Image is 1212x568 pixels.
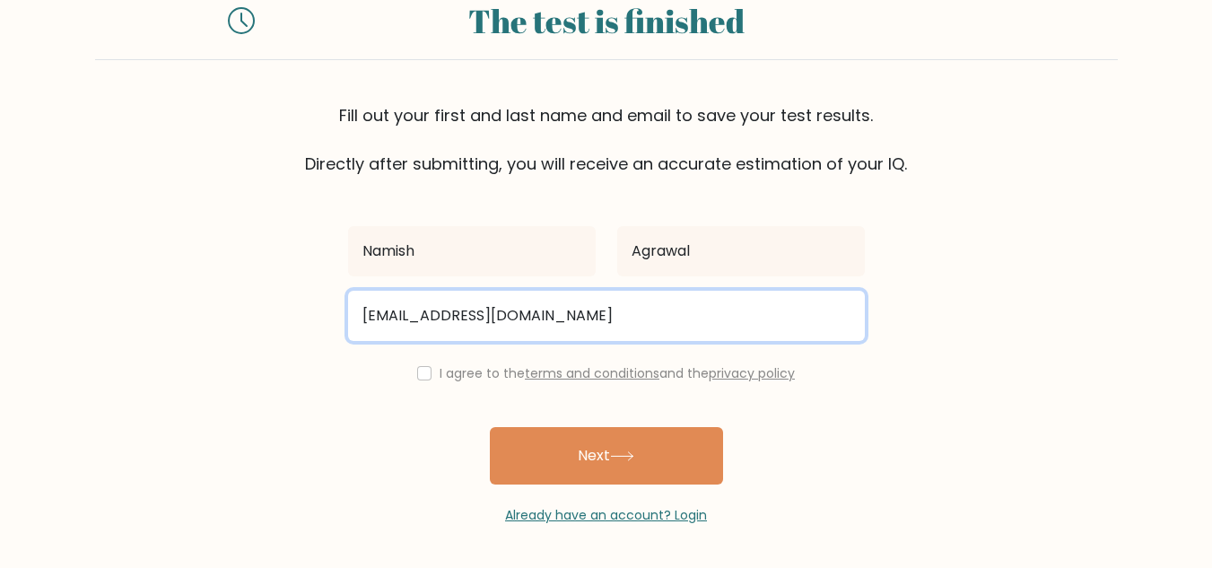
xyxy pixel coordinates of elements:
a: Already have an account? Login [505,506,707,524]
div: Fill out your first and last name and email to save your test results. Directly after submitting,... [95,103,1118,176]
input: First name [348,226,596,276]
a: terms and conditions [525,364,659,382]
a: privacy policy [709,364,795,382]
input: Email [348,291,865,341]
input: Last name [617,226,865,276]
button: Next [490,427,723,485]
label: I agree to the and the [440,364,795,382]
